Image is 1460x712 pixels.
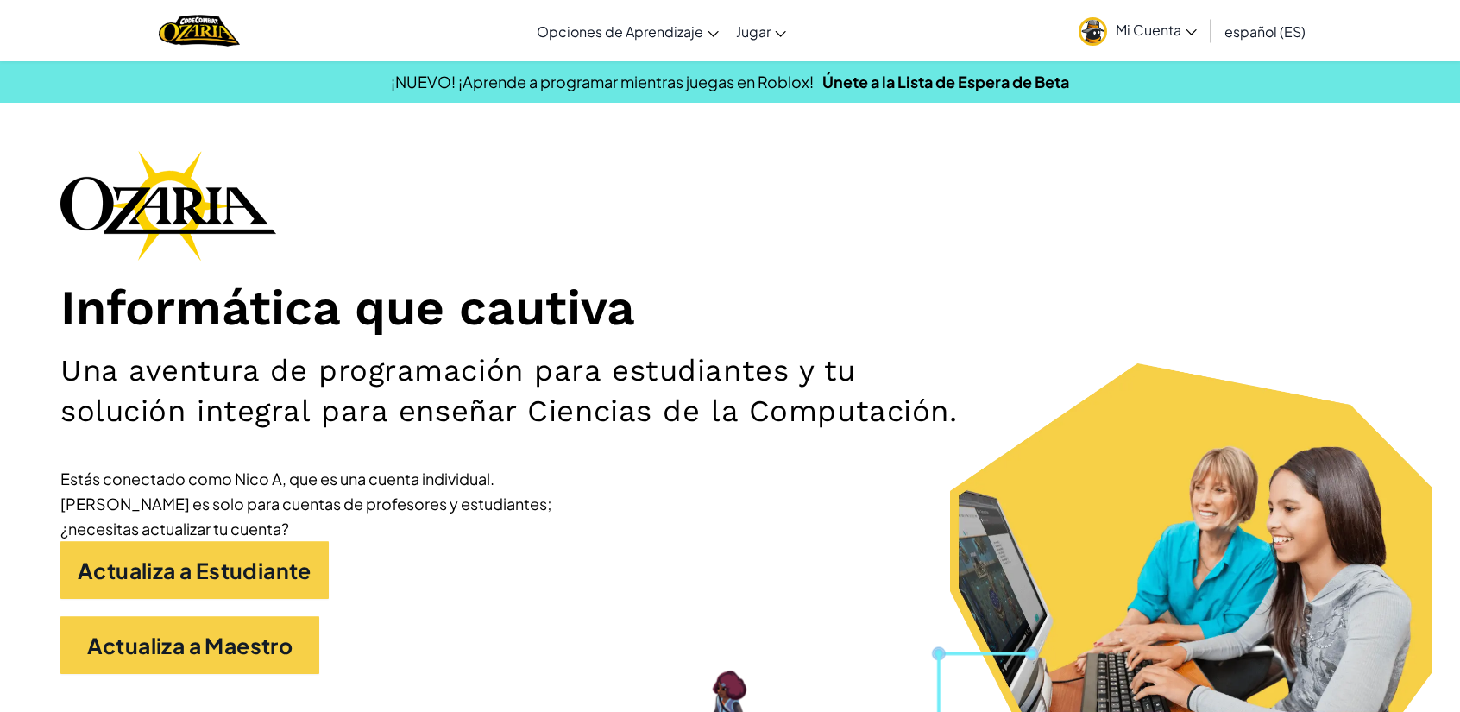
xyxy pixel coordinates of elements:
[60,150,276,261] img: Ozaria branding logo
[727,8,795,54] a: Jugar
[159,13,239,48] a: Ozaria by CodeCombat logo
[537,22,703,41] span: Opciones de Aprendizaje
[1224,22,1306,41] span: español (ES)
[60,466,578,541] div: Estás conectado como Nico A, que es una cuenta individual. [PERSON_NAME] es solo para cuentas de ...
[528,8,727,54] a: Opciones de Aprendizaje
[60,278,1400,337] h1: Informática que cautiva
[1070,3,1205,58] a: Mi Cuenta
[159,13,239,48] img: Home
[60,616,319,674] a: Actualiza a Maestro
[391,72,814,91] span: ¡NUEVO! ¡Aprende a programar mientras juegas en Roblox!
[736,22,771,41] span: Jugar
[1116,21,1197,39] span: Mi Cuenta
[60,350,958,432] h2: Una aventura de programación para estudiantes y tu solución integral para enseñar Ciencias de la ...
[1079,17,1107,46] img: avatar
[60,541,329,599] a: Actualiza a Estudiante
[1216,8,1314,54] a: español (ES)
[822,72,1069,91] a: Únete a la Lista de Espera de Beta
